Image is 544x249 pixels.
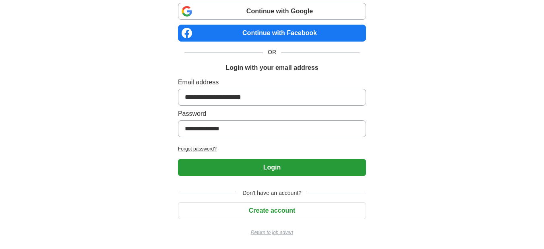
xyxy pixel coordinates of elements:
a: Continue with Google [178,3,366,20]
span: OR [263,48,281,56]
span: Don't have an account? [238,189,306,197]
button: Login [178,159,366,176]
a: Continue with Facebook [178,25,366,42]
a: Forgot password? [178,145,366,153]
button: Create account [178,202,366,219]
label: Email address [178,77,366,87]
h1: Login with your email address [225,63,318,73]
a: Return to job advert [178,229,366,236]
a: Create account [178,207,366,214]
label: Password [178,109,366,119]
